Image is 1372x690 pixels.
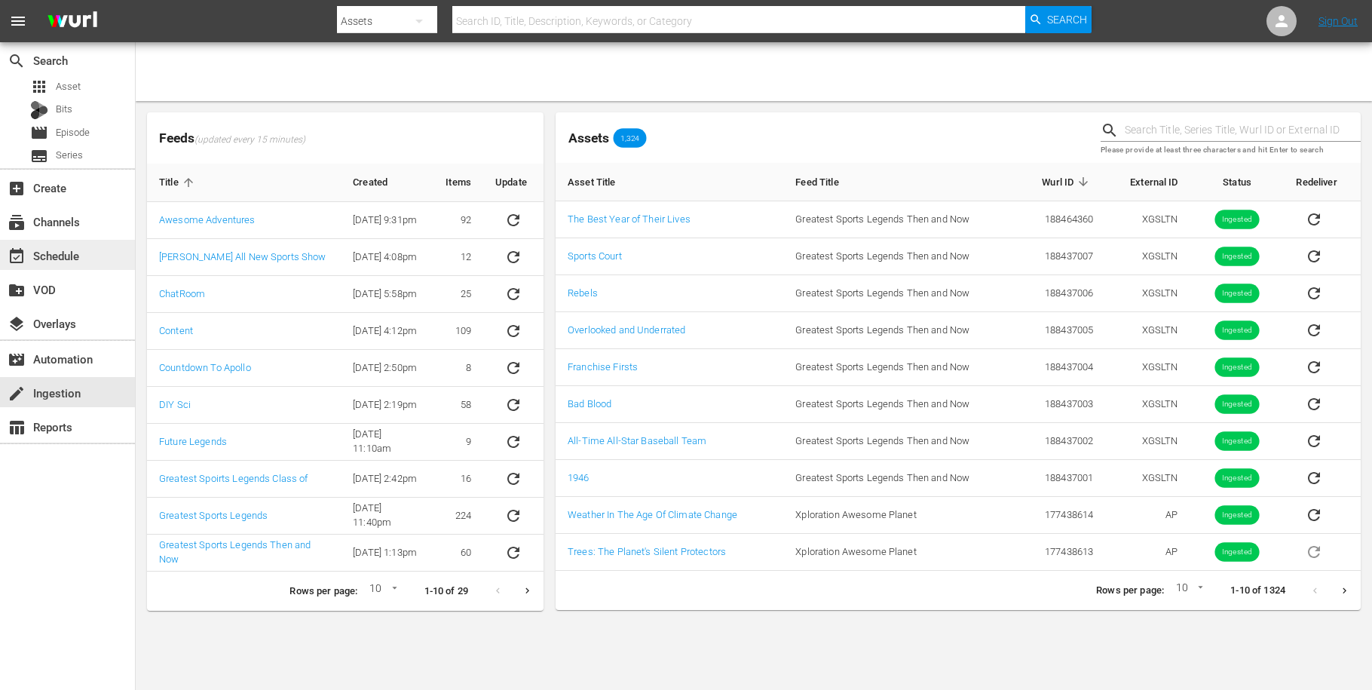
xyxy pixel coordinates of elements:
span: Wurl ID [1042,175,1093,189]
span: Series [30,147,48,165]
a: Overlooked and Underrated [568,324,685,336]
span: Ingested [1214,362,1259,373]
span: Ingested [1214,547,1259,558]
td: 12 [433,239,483,276]
th: Items [433,164,483,202]
td: [DATE] 2:50pm [341,350,433,387]
td: 224 [433,498,483,535]
td: AP [1105,534,1190,571]
a: Greatest Sports Legends [159,510,268,521]
p: Please provide at least three characters and hit Enter to search [1101,144,1361,157]
a: Future Legends [159,436,227,447]
td: 188437007 [1017,238,1106,275]
td: 58 [433,387,483,424]
span: Channels [8,213,26,232]
a: Trees: The Planet's Silent Protectors [568,546,726,557]
td: 16 [433,461,483,498]
td: [DATE] 4:12pm [341,313,433,350]
span: Ingestion [8,385,26,403]
p: 1-10 of 29 [424,584,468,599]
a: Greatest Sports Legends Then and Now [159,539,311,565]
td: XGSLTN [1105,201,1190,238]
span: Create [8,179,26,198]
span: Ingested [1214,214,1259,225]
span: (updated every 15 minutes) [194,134,305,146]
span: Search [8,52,26,70]
a: Content [159,325,193,336]
td: [DATE] 5:58pm [341,276,433,313]
td: Greatest Sports Legends Then and Now [783,349,1016,386]
td: 188437003 [1017,386,1106,423]
input: Search Title, Series Title, Wurl ID or External ID [1125,119,1361,142]
span: Ingested [1214,251,1259,262]
span: Asset [56,79,81,94]
td: [DATE] 1:13pm [341,535,433,572]
td: XGSLTN [1105,312,1190,349]
button: Search [1025,6,1092,33]
td: XGSLTN [1105,460,1190,497]
span: Created [353,176,407,189]
td: 92 [433,202,483,239]
p: Rows per page: [1096,584,1164,598]
a: Weather In The Age Of Climate Change [568,509,737,520]
td: [DATE] 2:19pm [341,387,433,424]
span: Ingested [1214,399,1259,410]
td: 177438613 [1017,534,1106,571]
td: XGSLTN [1105,238,1190,275]
td: Xploration Awesome Planet [783,497,1016,534]
span: Reports [8,419,26,437]
span: Episode [56,125,90,140]
span: Bits [56,102,72,117]
th: Status [1190,163,1285,201]
a: ChatRoom [159,288,205,299]
span: Series [56,148,83,163]
span: VOD [8,281,26,299]
a: Greatest Spoirts Legends Class of [159,473,308,484]
span: apps [30,78,48,96]
span: Episode [30,124,48,142]
span: Automation [8,351,26,369]
th: Feed Title [783,163,1016,201]
td: 188437005 [1017,312,1106,349]
span: Ingested [1214,473,1259,484]
th: External ID [1105,163,1190,201]
a: 1946 [568,472,590,483]
span: Overlays [8,315,26,333]
span: Search [1047,6,1087,33]
td: [DATE] 11:10am [341,424,433,461]
a: Franchise Firsts [568,361,638,373]
span: Ingested [1214,436,1259,447]
td: Xploration Awesome Planet [783,534,1016,571]
td: [DATE] 4:08pm [341,239,433,276]
p: 1-10 of 1324 [1230,584,1285,598]
td: Greatest Sports Legends Then and Now [783,386,1016,423]
a: Awesome Adventures [159,214,256,225]
td: 109 [433,313,483,350]
td: AP [1105,497,1190,534]
td: XGSLTN [1105,275,1190,312]
th: Update [483,164,544,202]
span: 1,324 [614,133,647,143]
a: DIY Sci [159,399,191,410]
td: 188437004 [1017,349,1106,386]
td: [DATE] 2:42pm [341,461,433,498]
div: 10 [363,580,400,603]
table: sticky table [556,163,1361,571]
span: Title [159,176,198,189]
a: All-Time All-Star Baseball Team [568,435,706,446]
a: Bad Blood [568,398,611,409]
img: ans4CAIJ8jUAAAAAAAAAAAAAAAAAAAAAAAAgQb4GAAAAAAAAAAAAAAAAAAAAAAAAJMjXAAAAAAAAAAAAAAAAAAAAAAAAgAT5G... [36,4,109,39]
td: Greatest Sports Legends Then and Now [783,275,1016,312]
a: Sign Out [1318,15,1358,27]
td: XGSLTN [1105,386,1190,423]
a: Sports Court [568,250,622,262]
td: 188437002 [1017,423,1106,460]
button: Next page [1330,576,1359,606]
td: 177438614 [1017,497,1106,534]
td: 188437001 [1017,460,1106,497]
span: Ingested [1214,325,1259,336]
a: [PERSON_NAME] All New Sports Show [159,251,326,262]
a: The Best Year of Their Lives [568,213,691,225]
div: 10 [1170,579,1206,602]
button: Next page [513,576,542,606]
